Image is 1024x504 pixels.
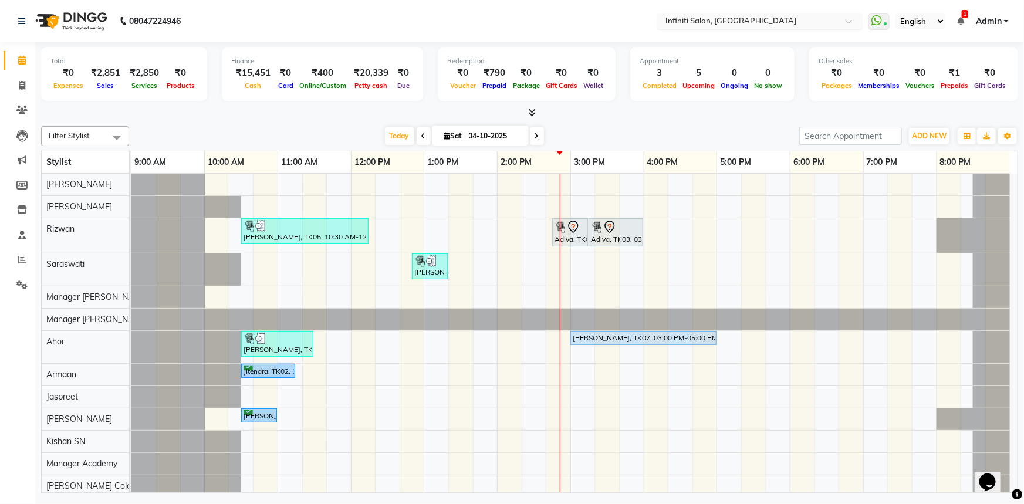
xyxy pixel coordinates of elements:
[510,66,543,80] div: ₹0
[129,5,181,38] b: 08047224946
[819,56,1009,66] div: Other sales
[352,154,393,171] a: 12:00 PM
[855,66,903,80] div: ₹0
[976,15,1002,28] span: Admin
[938,66,971,80] div: ₹1
[46,436,85,447] span: Kishan SN
[751,66,785,80] div: 0
[957,16,964,26] a: 1
[441,131,465,140] span: Sat
[46,157,71,167] span: Stylist
[680,66,718,80] div: 5
[553,220,587,245] div: Adiva, TK03, 02:45 PM-03:15 PM, Essential Cleanup
[971,66,1009,80] div: ₹0
[975,457,1012,492] iframe: chat widget
[49,131,90,140] span: Filter Stylist
[644,154,681,171] a: 4:00 PM
[864,154,901,171] a: 7:00 PM
[242,82,265,90] span: Cash
[30,5,110,38] img: logo
[275,66,296,80] div: ₹0
[510,82,543,90] span: Package
[205,154,247,171] a: 10:00 AM
[242,333,312,355] div: [PERSON_NAME], TK04, 10:30 AM-11:30 AM, [DEMOGRAPHIC_DATA] Hair Cut (without wash),Shave
[164,66,198,80] div: ₹0
[46,292,148,302] span: Manager [PERSON_NAME]
[46,314,148,324] span: Manager [PERSON_NAME]
[46,369,76,380] span: Armaan
[447,82,479,90] span: Voucher
[46,259,85,269] span: Saraswati
[479,82,509,90] span: Prepaid
[479,66,510,80] div: ₹790
[231,66,275,80] div: ₹15,451
[909,128,949,144] button: ADD NEW
[46,179,112,190] span: [PERSON_NAME]
[231,56,414,66] div: Finance
[394,82,413,90] span: Due
[751,82,785,90] span: No show
[46,224,75,234] span: Rizwan
[447,66,479,80] div: ₹0
[590,220,642,245] div: Adiva, TK03, 03:15 PM-04:00 PM, Metal Dx Treatment
[50,82,86,90] span: Expenses
[819,66,855,80] div: ₹0
[543,82,580,90] span: Gift Cards
[296,82,349,90] span: Online/Custom
[275,82,296,90] span: Card
[278,154,320,171] a: 11:00 AM
[718,66,751,80] div: 0
[962,10,968,18] span: 1
[640,56,785,66] div: Appointment
[94,82,117,90] span: Sales
[393,66,414,80] div: ₹0
[242,366,294,377] div: Jitendra, TK02, 10:30 AM-11:15 AM, Cut & [PERSON_NAME]
[424,154,461,171] a: 1:00 PM
[46,481,140,491] span: [PERSON_NAME] Colony
[46,391,78,402] span: Jaspreet
[413,255,447,278] div: [PERSON_NAME], TK06, 12:50 PM-01:20 PM, Loreal wash
[571,154,608,171] a: 3:00 PM
[640,66,680,80] div: 3
[86,66,125,80] div: ₹2,851
[790,154,827,171] a: 6:00 PM
[352,82,391,90] span: Petty cash
[465,127,524,145] input: 2025-10-04
[129,82,160,90] span: Services
[640,82,680,90] span: Completed
[717,154,754,171] a: 5:00 PM
[46,458,117,469] span: Manager Academy
[125,66,164,80] div: ₹2,850
[296,66,349,80] div: ₹400
[50,56,198,66] div: Total
[971,82,1009,90] span: Gift Cards
[164,82,198,90] span: Products
[349,66,393,80] div: ₹20,339
[543,66,580,80] div: ₹0
[903,82,938,90] span: Vouchers
[718,82,751,90] span: Ongoing
[50,66,86,80] div: ₹0
[46,201,112,212] span: [PERSON_NAME]
[680,82,718,90] span: Upcoming
[46,414,112,424] span: [PERSON_NAME]
[46,336,65,347] span: Ahor
[855,82,903,90] span: Memberships
[912,131,947,140] span: ADD NEW
[580,66,606,80] div: ₹0
[819,82,855,90] span: Packages
[242,220,367,242] div: [PERSON_NAME], TK05, 10:30 AM-12:15 PM, [DEMOGRAPHIC_DATA] Hair Cut (without wash),Shave,Mens Roo...
[937,154,974,171] a: 8:00 PM
[938,82,971,90] span: Prepaids
[572,333,715,343] div: [PERSON_NAME], TK07, 03:00 PM-05:00 PM, Global Colour
[903,66,938,80] div: ₹0
[799,127,902,145] input: Search Appointment
[385,127,414,145] span: Today
[447,56,606,66] div: Redemption
[131,154,169,171] a: 9:00 AM
[580,82,606,90] span: Wallet
[242,410,276,421] div: [PERSON_NAME], TK01, 10:30 AM-11:00 AM, Loreal wash
[498,154,535,171] a: 2:00 PM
